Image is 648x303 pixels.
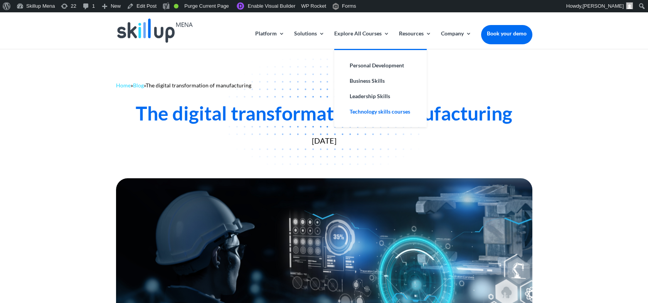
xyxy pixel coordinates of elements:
[399,31,431,49] a: Resources
[342,89,419,104] a: Leadership Skills
[116,82,131,89] a: Home
[116,136,532,145] div: [DATE]
[255,31,284,49] a: Platform
[174,4,178,8] div: Good
[117,18,193,43] img: Skillup Mena
[334,31,389,49] a: Explore All Courses
[146,82,251,89] span: The digital transformation of manufacturing
[116,82,251,89] span: » »
[294,31,325,49] a: Solutions
[342,104,419,119] a: Technology skills courses
[342,73,419,89] a: Business Skills
[609,266,648,303] iframe: Chat Widget
[481,25,532,42] a: Book your demo
[116,102,532,125] div: The digital transformation of manufacturing
[441,31,471,49] a: Company
[342,58,419,73] a: Personal Development
[582,3,624,9] span: [PERSON_NAME]
[133,82,144,89] a: Blog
